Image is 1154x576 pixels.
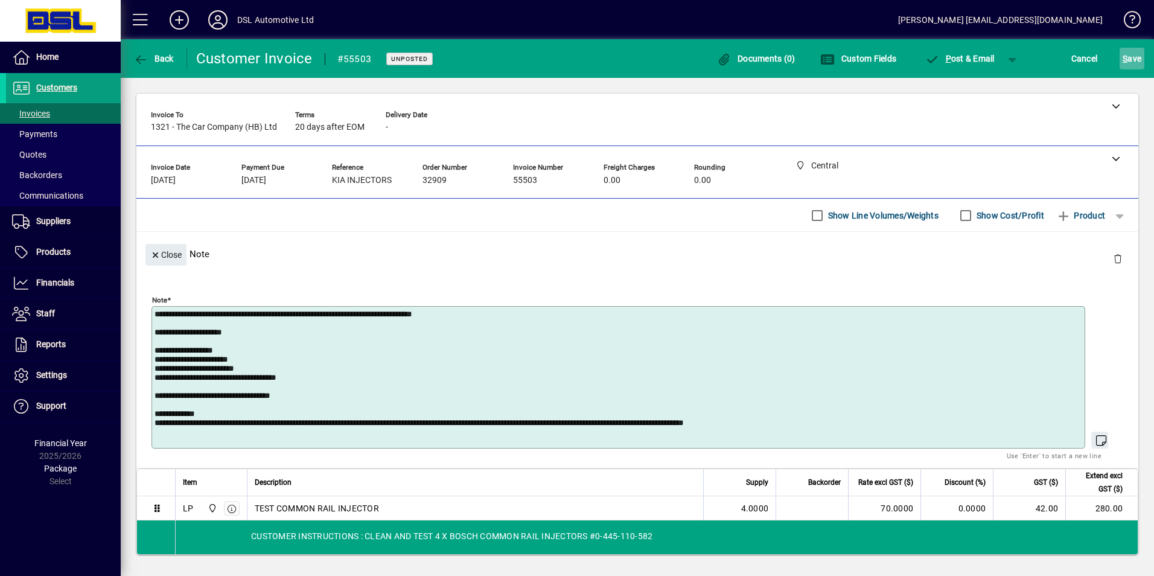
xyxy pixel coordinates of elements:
mat-hint: Use 'Enter' to start a new line [1007,449,1101,462]
span: Product [1056,206,1105,225]
div: LP [183,502,194,514]
span: Cancel [1071,49,1098,68]
span: [DATE] [151,176,176,185]
span: Staff [36,309,55,318]
button: Profile [199,9,237,31]
span: Supply [746,476,768,489]
span: - [386,123,388,132]
span: 20 days after EOM [295,123,365,132]
span: S [1123,54,1127,63]
span: Support [36,401,66,411]
div: #55503 [337,50,372,69]
a: Reports [6,330,121,360]
button: Cancel [1068,48,1101,69]
mat-label: Note [152,296,167,304]
span: GST ($) [1034,476,1058,489]
a: Settings [6,360,121,391]
span: Financials [36,278,74,287]
label: Show Cost/Profit [974,210,1044,222]
div: 70.0000 [856,502,913,514]
span: Documents (0) [717,54,795,63]
button: Add [160,9,199,31]
a: Home [6,42,121,72]
span: Close [150,245,182,265]
a: Communications [6,185,121,206]
app-page-header-button: Back [121,48,187,69]
span: KIA INJECTORS [332,176,392,185]
span: 55503 [513,176,537,185]
span: Home [36,52,59,62]
span: ost & Email [925,54,995,63]
td: 280.00 [1065,496,1138,520]
span: Rate excl GST ($) [858,476,913,489]
span: Suppliers [36,216,71,226]
span: Reports [36,339,66,349]
button: Save [1120,48,1144,69]
a: Backorders [6,165,121,185]
span: 0.00 [694,176,711,185]
a: Quotes [6,144,121,165]
div: DSL Automotive Ltd [237,10,314,30]
td: 0.0000 [920,496,993,520]
app-page-header-button: Close [142,249,190,260]
span: TEST COMMON RAIL INJECTOR [255,502,379,514]
span: 4.0000 [741,502,769,514]
span: 1321 - The Car Company (HB) Ltd [151,123,277,132]
button: Back [130,48,177,69]
span: ave [1123,49,1141,68]
button: Product [1050,205,1111,226]
span: Communications [12,191,83,200]
span: Package [44,464,77,473]
span: Central [205,502,218,515]
button: Post & Email [919,48,1001,69]
span: Products [36,247,71,257]
a: Suppliers [6,206,121,237]
span: Financial Year [34,438,87,448]
span: Invoices [12,109,50,118]
span: Backorders [12,170,62,180]
span: Custom Fields [820,54,896,63]
button: Delete [1103,244,1132,273]
span: Settings [36,370,67,380]
button: Documents (0) [714,48,799,69]
span: Item [183,476,197,489]
a: Staff [6,299,121,329]
a: Financials [6,268,121,298]
span: P [946,54,951,63]
label: Show Line Volumes/Weights [826,210,939,222]
app-page-header-button: Delete [1103,253,1132,264]
div: Note [136,232,1138,276]
a: Knowledge Base [1115,2,1139,42]
a: Invoices [6,103,121,124]
span: Customers [36,83,77,92]
button: Custom Fields [817,48,899,69]
span: 0.00 [604,176,620,185]
a: Products [6,237,121,267]
a: Support [6,391,121,421]
span: Extend excl GST ($) [1073,469,1123,496]
a: Payments [6,124,121,144]
span: Discount (%) [945,476,986,489]
span: Unposted [391,55,428,63]
span: Backorder [808,476,841,489]
span: 32909 [422,176,447,185]
span: Description [255,476,292,489]
div: Customer Invoice [196,49,313,68]
span: Payments [12,129,57,139]
td: 42.00 [993,496,1065,520]
span: [DATE] [241,176,266,185]
button: Close [145,244,186,266]
div: [PERSON_NAME] [EMAIL_ADDRESS][DOMAIN_NAME] [898,10,1103,30]
span: Quotes [12,150,46,159]
span: Back [133,54,174,63]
